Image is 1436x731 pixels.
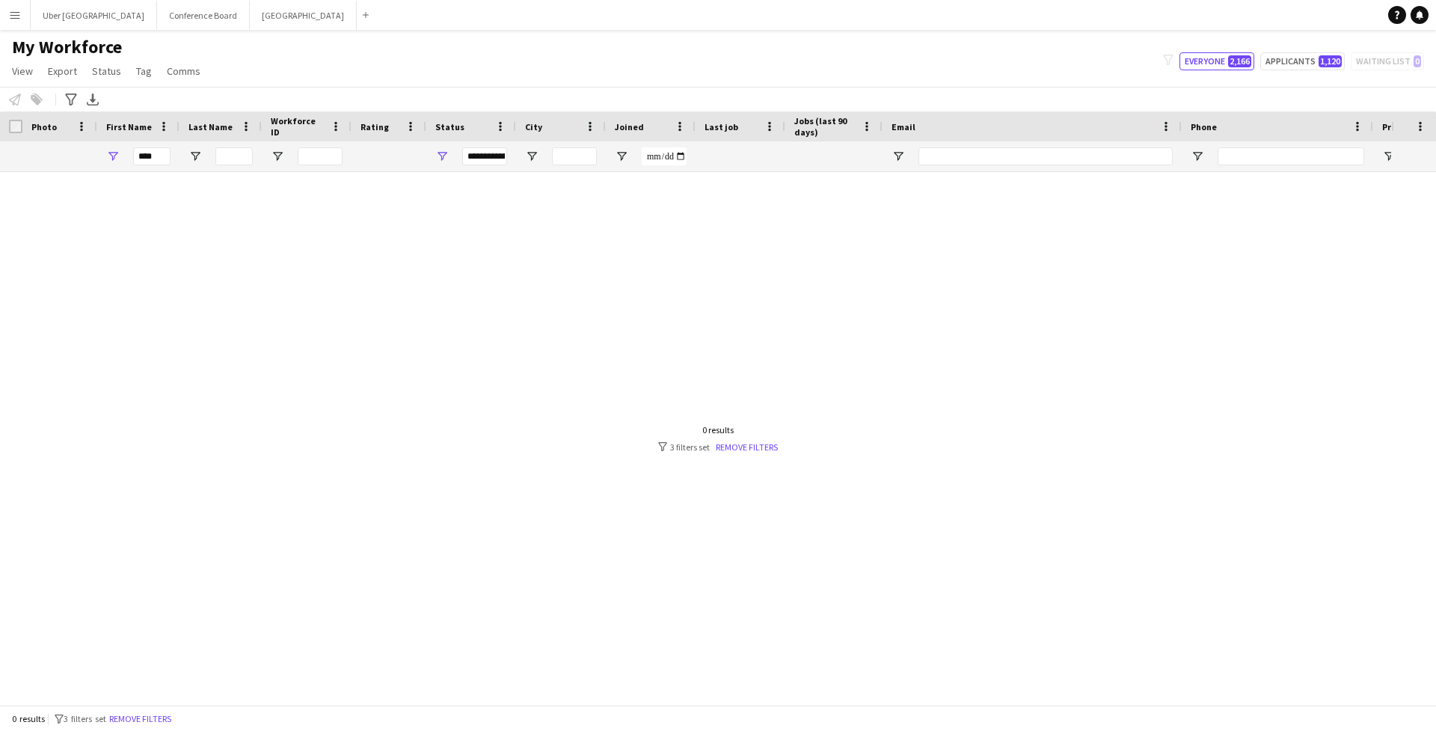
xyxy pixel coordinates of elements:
span: 2,166 [1228,55,1251,67]
span: Rating [360,121,389,132]
span: Last job [705,121,738,132]
button: Open Filter Menu [435,150,449,163]
span: 3 filters set [64,713,106,724]
span: Photo [31,121,57,132]
div: 0 results [658,424,778,435]
button: Open Filter Menu [615,150,628,163]
button: Open Filter Menu [188,150,202,163]
span: Phone [1191,121,1217,132]
span: Profile [1382,121,1412,132]
span: 1,120 [1319,55,1342,67]
span: Email [892,121,915,132]
button: Uber [GEOGRAPHIC_DATA] [31,1,157,30]
span: Last Name [188,121,233,132]
button: [GEOGRAPHIC_DATA] [250,1,357,30]
button: Everyone2,166 [1179,52,1254,70]
span: Comms [167,64,200,78]
button: Conference Board [157,1,250,30]
button: Open Filter Menu [106,150,120,163]
button: Open Filter Menu [271,150,284,163]
span: Jobs (last 90 days) [794,115,856,138]
input: First Name Filter Input [133,147,171,165]
span: Export [48,64,77,78]
button: Applicants1,120 [1260,52,1345,70]
span: City [525,121,542,132]
input: Phone Filter Input [1218,147,1364,165]
span: Joined [615,121,644,132]
span: My Workforce [12,36,122,58]
button: Open Filter Menu [892,150,905,163]
a: Comms [161,61,206,81]
input: Joined Filter Input [642,147,687,165]
button: Open Filter Menu [1382,150,1396,163]
a: Export [42,61,83,81]
a: Status [86,61,127,81]
input: Workforce ID Filter Input [298,147,343,165]
span: First Name [106,121,152,132]
a: Tag [130,61,158,81]
button: Open Filter Menu [525,150,538,163]
a: View [6,61,39,81]
span: Status [435,121,464,132]
input: Last Name Filter Input [215,147,253,165]
app-action-btn: Advanced filters [62,91,80,108]
span: Workforce ID [271,115,325,138]
input: Column with Header Selection [9,120,22,133]
button: Remove filters [106,711,174,727]
app-action-btn: Export XLSX [84,91,102,108]
input: Email Filter Input [918,147,1173,165]
span: View [12,64,33,78]
button: Open Filter Menu [1191,150,1204,163]
a: Remove filters [716,441,778,453]
span: Tag [136,64,152,78]
span: Status [92,64,121,78]
input: City Filter Input [552,147,597,165]
div: 3 filters set [658,441,778,453]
